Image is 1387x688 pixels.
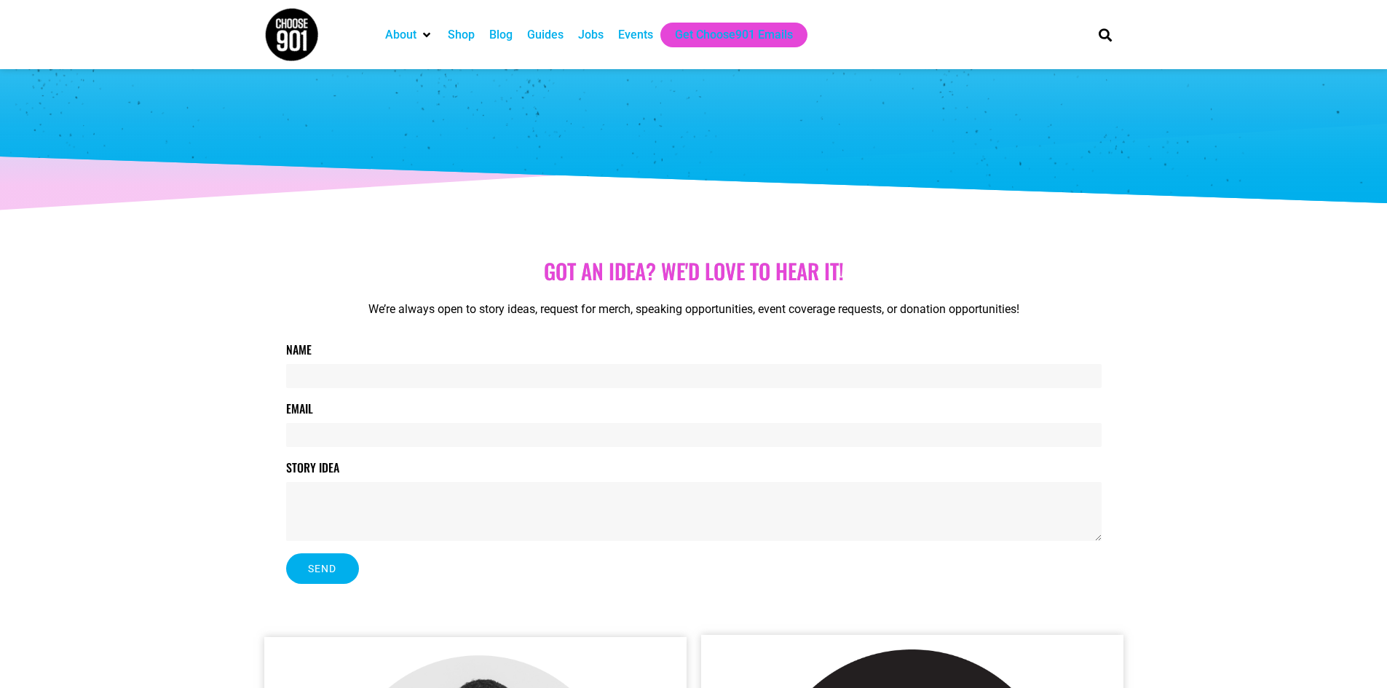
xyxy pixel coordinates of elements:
a: Events [618,26,653,44]
label: Name [286,341,312,364]
a: Jobs [578,26,604,44]
p: We’re always open to story ideas, request for merch, speaking opportunities, event coverage reque... [286,301,1102,318]
label: Email [286,400,313,423]
a: About [385,26,416,44]
a: Guides [527,26,564,44]
a: Blog [489,26,513,44]
button: Send [286,553,359,584]
span: Send [308,564,337,574]
h1: Got aN idea? we'd love to hear it! [286,258,1102,284]
div: Search [1093,23,1117,47]
a: Get Choose901 Emails [675,26,793,44]
label: Story Idea [286,459,339,482]
div: About [378,23,440,47]
nav: Main nav [378,23,1074,47]
form: Contact Form [286,341,1102,596]
a: Shop [448,26,475,44]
